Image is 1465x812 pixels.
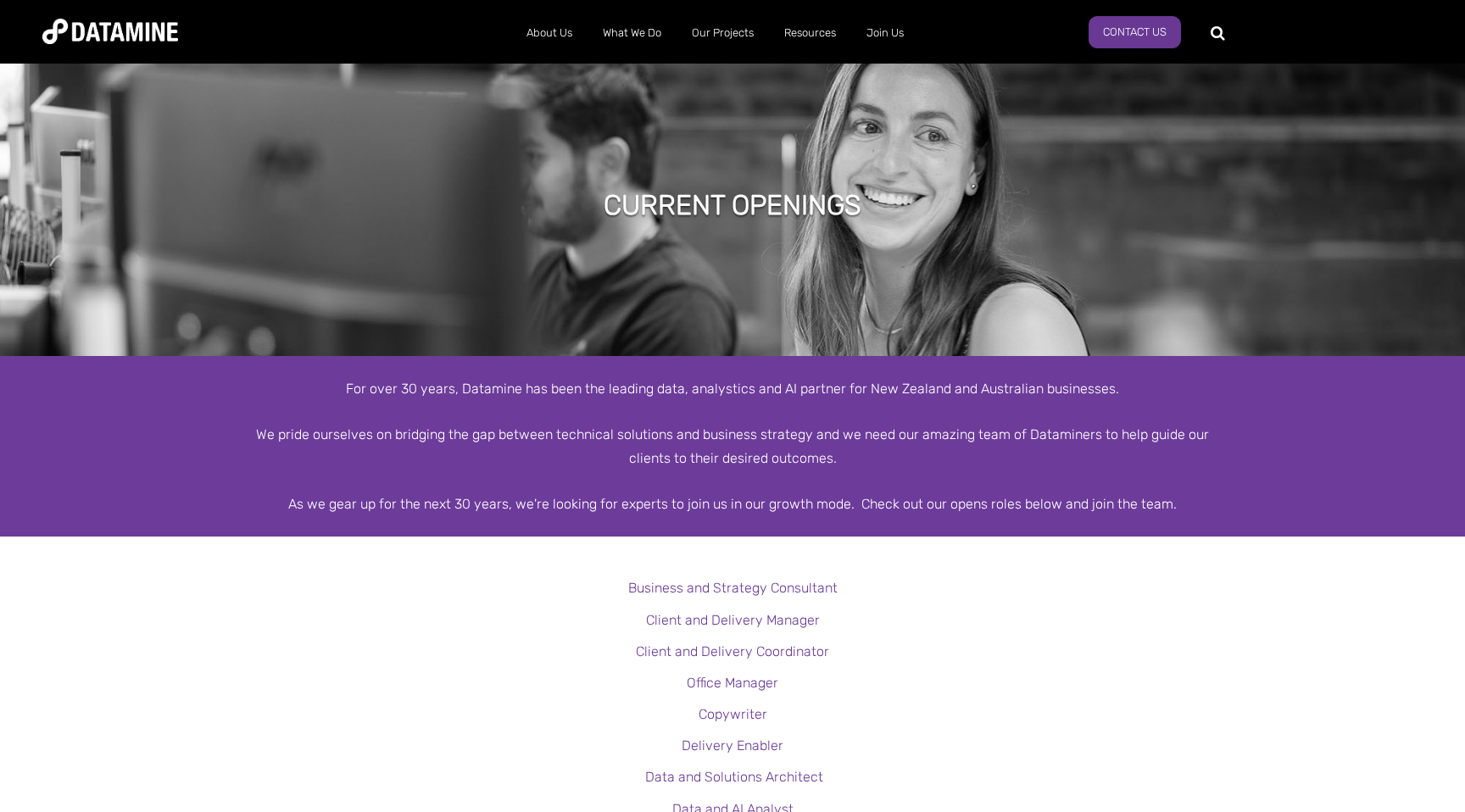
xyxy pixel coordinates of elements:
a: Contact Us [1089,16,1181,48]
a: Join Us [851,11,919,55]
a: Copywriter [699,706,767,722]
a: About Us [511,11,588,55]
a: Client and Delivery Coordinator [636,643,829,659]
a: Business and Strategy Consultant [628,580,838,596]
a: Client and Delivery Manager [646,612,820,628]
a: Office Manager [687,675,778,691]
img: Datamine [42,19,178,44]
div: As we gear up for the next 30 years, we're looking for experts to join us in our growth mode. Che... [249,492,1216,515]
a: Delivery Enabler [682,737,783,754]
a: Data and Solutions Architect [645,769,823,785]
div: We pride ourselves on bridging the gap between technical solutions and business strategy and we n... [249,423,1216,469]
div: For over 30 years, Datamine has been the leading data, analystics and AI partner for New Zealand ... [249,377,1216,400]
h1: Current Openings [604,186,861,224]
a: Our Projects [677,11,769,55]
a: What We Do [588,11,677,55]
a: Resources [769,11,851,55]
